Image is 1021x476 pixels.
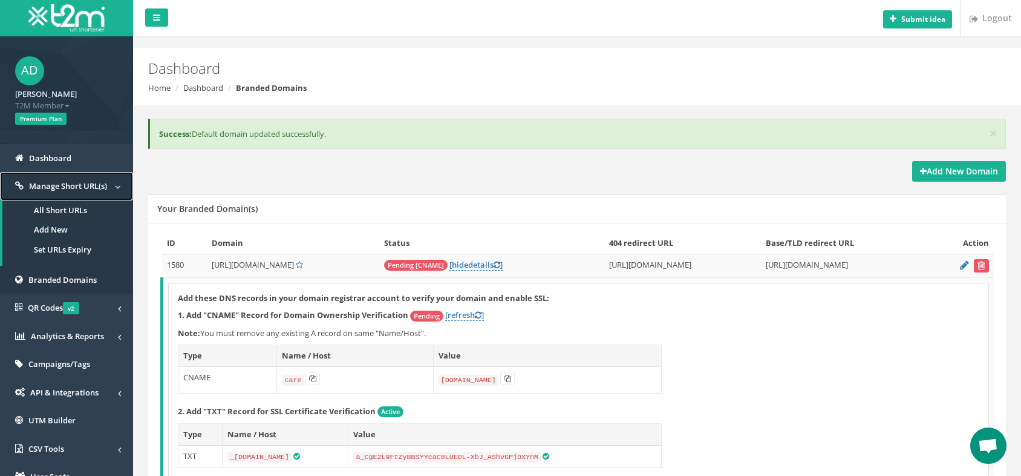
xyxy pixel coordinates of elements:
span: Analytics & Reports [31,331,104,342]
a: Dashboard [183,82,223,93]
span: Manage Short URL(s) [29,180,107,191]
a: Home [148,82,171,93]
th: Domain [207,233,379,254]
p: You must remove any existing A record on same "Name/Host". [178,328,979,339]
a: Set URLs Expiry [2,240,133,260]
span: Pending [CNAME] [384,260,448,271]
b: Submit idea [901,14,945,24]
span: Pending [410,311,443,322]
th: Name / Host [222,424,348,446]
th: Name / Host [277,345,433,367]
th: ID [162,233,207,254]
strong: Add these DNS records in your domain registrar account to verify your domain and enable SSL: [178,293,549,303]
code: _[DOMAIN_NAME] [227,452,292,463]
td: CNAME [178,366,277,393]
span: Active [377,406,403,417]
th: Type [178,424,223,446]
button: × [990,127,997,140]
span: UTM Builder [28,415,76,426]
th: Base/TLD redirect URL [761,233,928,254]
th: Value [433,345,661,367]
span: API & Integrations [30,387,99,398]
strong: 2. Add "TXT" Record for SSL Certificate Verification [178,406,376,417]
span: QR Codes [28,302,79,313]
span: Premium Plan [15,113,67,125]
button: Submit idea [883,10,952,28]
code: care [282,375,304,386]
a: Add New Domain [912,161,1006,182]
code: [DOMAIN_NAME] [439,375,498,386]
span: CSV Tools [28,443,64,454]
th: 404 redirect URL [604,233,761,254]
span: Campaigns/Tags [28,359,90,369]
strong: Branded Domains [236,82,307,93]
a: Open chat [970,428,1006,464]
span: T2M Member [15,100,118,111]
th: Status [379,233,604,254]
strong: 1. Add "CNAME" Record for Domain Ownership Verification [178,309,408,320]
div: Default domain updated successfully. [148,119,1006,150]
img: T2M [28,4,105,31]
span: hide [452,259,468,270]
td: [URL][DOMAIN_NAME] [604,254,761,277]
th: Action [928,233,994,254]
strong: Add New Domain [920,165,998,177]
h5: Your Branded Domain(s) [157,204,258,213]
span: v2 [63,302,79,314]
a: [refresh] [445,309,484,321]
b: Note: [178,328,200,339]
td: [URL][DOMAIN_NAME] [761,254,928,277]
a: [hidedetails] [449,259,503,271]
span: Branded Domains [28,274,97,285]
a: [PERSON_NAME] T2M Member [15,85,118,111]
td: TXT [178,445,223,468]
code: a_CgE2L9FtZyBBSYYcaC8LUEDL-XbJ_AShvGPjDXYnM [353,452,541,463]
a: All Short URLs [2,200,133,220]
th: Type [178,345,277,367]
a: Add New [2,220,133,240]
strong: [PERSON_NAME] [15,88,77,99]
a: Set Default [296,259,303,270]
td: 1580 [162,254,207,277]
th: Value [348,424,662,446]
span: [URL][DOMAIN_NAME] [212,259,294,270]
span: AD [15,56,44,85]
h2: Dashboard [148,61,860,76]
b: Success: [159,128,192,139]
span: Dashboard [29,153,71,164]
